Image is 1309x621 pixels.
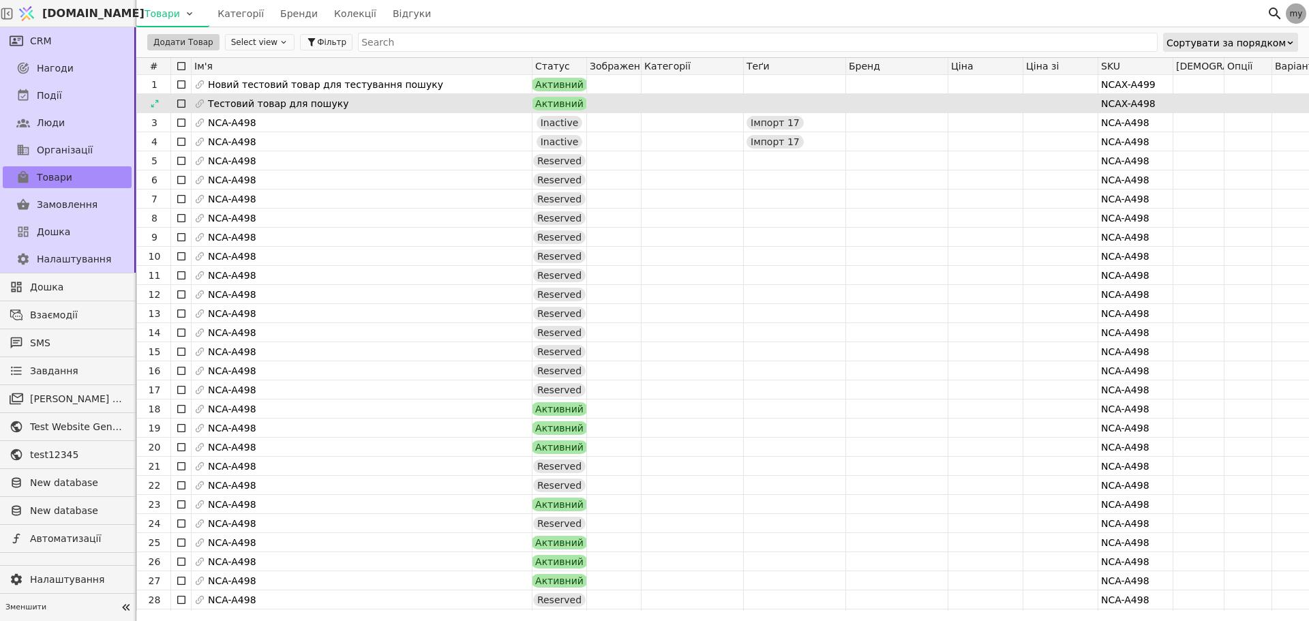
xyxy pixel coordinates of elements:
[590,61,641,72] span: Зображення
[3,112,132,134] a: Люди
[1101,590,1173,609] div: NCA-A498
[537,326,582,339] span: Reserved
[537,249,582,263] span: Reserved
[3,569,132,590] a: Налаштування
[208,132,256,151] span: NCA-A498
[208,75,443,94] span: Новий тестовий товар для тестування пошуку
[37,225,70,239] span: Дошка
[535,402,584,416] span: Активний
[1101,113,1173,132] div: NCA-A498
[138,399,170,419] div: 18
[1101,247,1173,265] div: NCA-A498
[138,533,170,552] div: 25
[3,500,132,521] a: New database
[1227,61,1252,72] span: Опції
[537,173,582,187] span: Reserved
[535,536,584,549] span: Активний
[30,448,125,462] span: test12345
[1167,33,1286,52] div: Сортувати за порядком
[537,269,582,282] span: Reserved
[30,308,125,322] span: Взаємодії
[138,438,170,457] div: 20
[1101,495,1173,513] div: NCA-A498
[1101,132,1173,151] div: NCA-A498
[1101,514,1173,532] div: NCA-A498
[208,476,256,495] span: NCA-A498
[747,61,770,72] span: Теґи
[541,135,579,149] span: Inactive
[37,252,111,267] span: Налаштування
[1101,285,1173,303] div: NCA-A498
[1101,476,1173,494] div: NCA-A498
[208,533,256,552] span: NCA-A498
[30,532,125,546] span: Автоматизації
[1101,323,1173,342] div: NCA-A498
[3,304,132,326] a: Взаємодії
[138,514,170,533] div: 24
[147,34,220,50] button: Додати Товар
[535,97,584,110] span: Активний
[30,573,125,587] span: Налаштування
[537,345,582,359] span: Reserved
[37,170,72,185] span: Товари
[30,34,52,48] span: CRM
[138,323,170,342] div: 14
[208,457,256,476] span: NCA-A498
[1101,266,1173,284] div: NCA-A498
[1101,419,1173,437] div: NCA-A498
[16,1,37,27] img: Logo
[3,276,132,298] a: Дошка
[537,383,582,397] span: Reserved
[138,476,170,495] div: 22
[208,94,348,113] span: Тестовий товар для пошуку
[751,135,800,149] span: Імпорт 17
[3,416,132,438] a: Test Website General template
[535,555,584,569] span: Активний
[3,85,132,106] a: Події
[300,34,352,50] button: Фільтр
[208,151,256,170] span: NCA-A498
[1101,170,1173,189] div: NCA-A498
[138,342,170,361] div: 15
[30,336,125,350] span: SMS
[208,228,256,247] span: NCA-A498
[3,221,132,243] a: Дошка
[37,143,93,157] span: Організації
[208,342,256,361] span: NCA-A498
[208,438,256,457] span: NCA-A498
[3,444,132,466] a: test12345
[208,399,256,419] span: NCA-A498
[541,116,579,130] span: Inactive
[1101,190,1173,208] div: NCA-A498
[3,332,132,354] a: SMS
[644,61,691,72] span: Категорії
[30,364,78,378] span: Завдання
[37,198,97,212] span: Замовлення
[138,170,170,190] div: 6
[1101,361,1173,380] div: NCA-A498
[3,166,132,188] a: Товари
[42,5,145,22] span: [DOMAIN_NAME]
[208,361,256,380] span: NCA-A498
[208,552,256,571] span: NCA-A498
[537,479,582,492] span: Reserved
[37,89,62,103] span: Події
[1101,75,1173,93] div: NCAX-A499
[535,498,584,511] span: Активний
[535,421,584,435] span: Активний
[208,209,256,228] span: NCA-A498
[138,457,170,476] div: 21
[138,75,170,94] div: 1
[537,307,582,320] span: Reserved
[208,113,256,132] span: NCA-A498
[208,266,256,285] span: NCA-A498
[208,380,256,399] span: NCA-A498
[30,504,125,518] span: New database
[849,61,880,72] span: Бренд
[3,388,132,410] a: [PERSON_NAME] розсилки
[37,61,74,76] span: Нагоди
[138,495,170,514] div: 23
[208,170,256,190] span: NCA-A498
[138,571,170,590] div: 27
